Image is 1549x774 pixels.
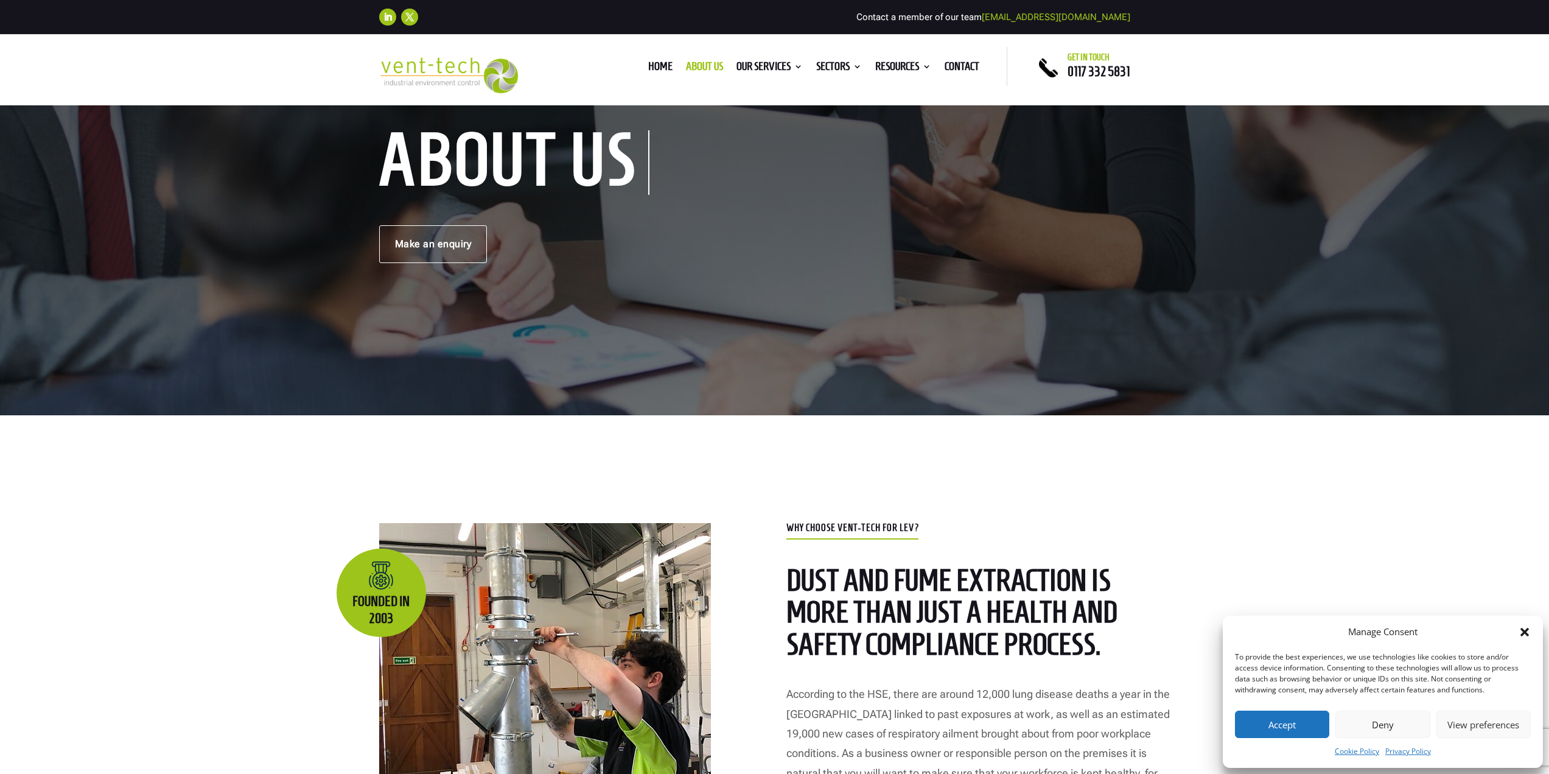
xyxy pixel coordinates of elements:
[648,62,673,76] a: Home
[816,62,862,76] a: Sectors
[379,57,519,93] img: 2023-09-27T08_35_16.549ZVENT-TECH---Clear-background
[1335,744,1379,759] a: Cookie Policy
[1068,52,1110,62] span: Get in touch
[1348,625,1418,639] div: Manage Consent
[401,9,418,26] a: Follow on X
[856,12,1130,23] span: Contact a member of our team
[1068,64,1130,79] a: 0117 332 5831
[1235,711,1329,738] button: Accept
[1519,626,1531,638] div: Close dialog
[686,62,723,76] a: About us
[1436,711,1531,738] button: View preferences
[379,130,649,195] h1: About us
[379,9,396,26] a: Follow on LinkedIn
[1235,652,1530,695] div: To provide the best experiences, we use technologies like cookies to store and/or access device i...
[736,62,803,76] a: Our Services
[379,225,488,263] a: Make an enquiry
[1335,711,1430,738] button: Deny
[337,561,426,627] p: Founded in 2003
[786,565,1170,667] h2: dust and fume extraction is more than just a health and safety compliance process.
[1385,744,1431,759] a: Privacy Policy
[982,12,1130,23] a: [EMAIL_ADDRESS][DOMAIN_NAME]
[786,523,1170,533] p: Why Choose Vent-Tech for LEV?
[875,62,931,76] a: Resources
[945,62,979,76] a: Contact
